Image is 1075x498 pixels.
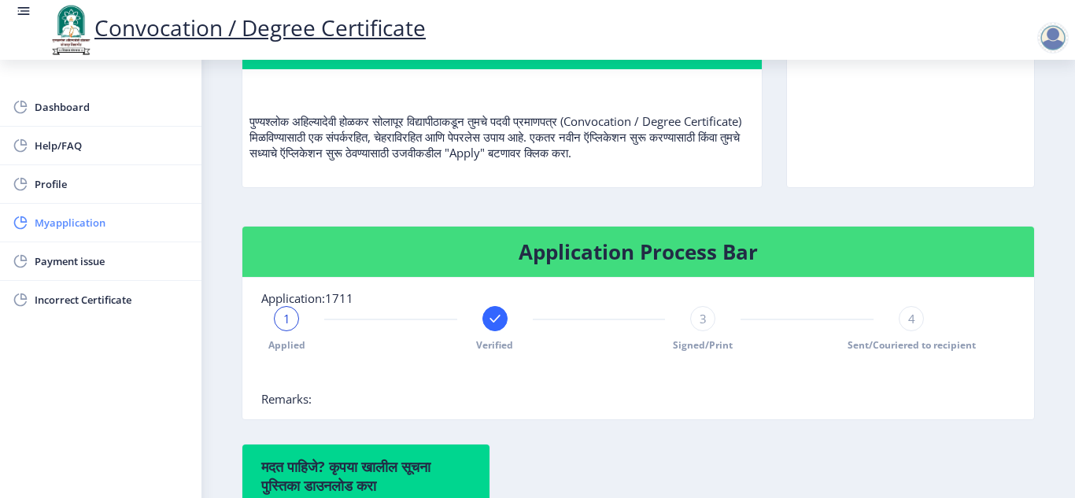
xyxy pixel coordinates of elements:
span: Payment issue [35,252,189,271]
h6: मदत पाहिजे? कृपया खालील सूचना पुस्तिका डाउनलोड करा [261,457,471,495]
p: पुण्यश्लोक अहिल्यादेवी होळकर सोलापूर विद्यापीठाकडून तुमचे पदवी प्रमाणपत्र (Convocation / Degree C... [249,82,755,160]
span: Verified [476,338,513,352]
span: Applied [268,338,305,352]
span: 1 [283,311,290,326]
span: Remarks: [261,391,312,407]
span: Incorrect Certificate [35,290,189,309]
span: Sent/Couriered to recipient [848,338,976,352]
span: Dashboard [35,98,189,116]
a: Convocation / Degree Certificate [47,13,426,42]
img: logo [47,3,94,57]
span: Signed/Print [673,338,733,352]
span: 4 [908,311,915,326]
span: 3 [700,311,707,326]
span: Myapplication [35,213,189,232]
span: Profile [35,175,189,194]
span: Help/FAQ [35,136,189,155]
span: Application:1711 [261,290,353,306]
h4: Application Process Bar [261,239,1015,264]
